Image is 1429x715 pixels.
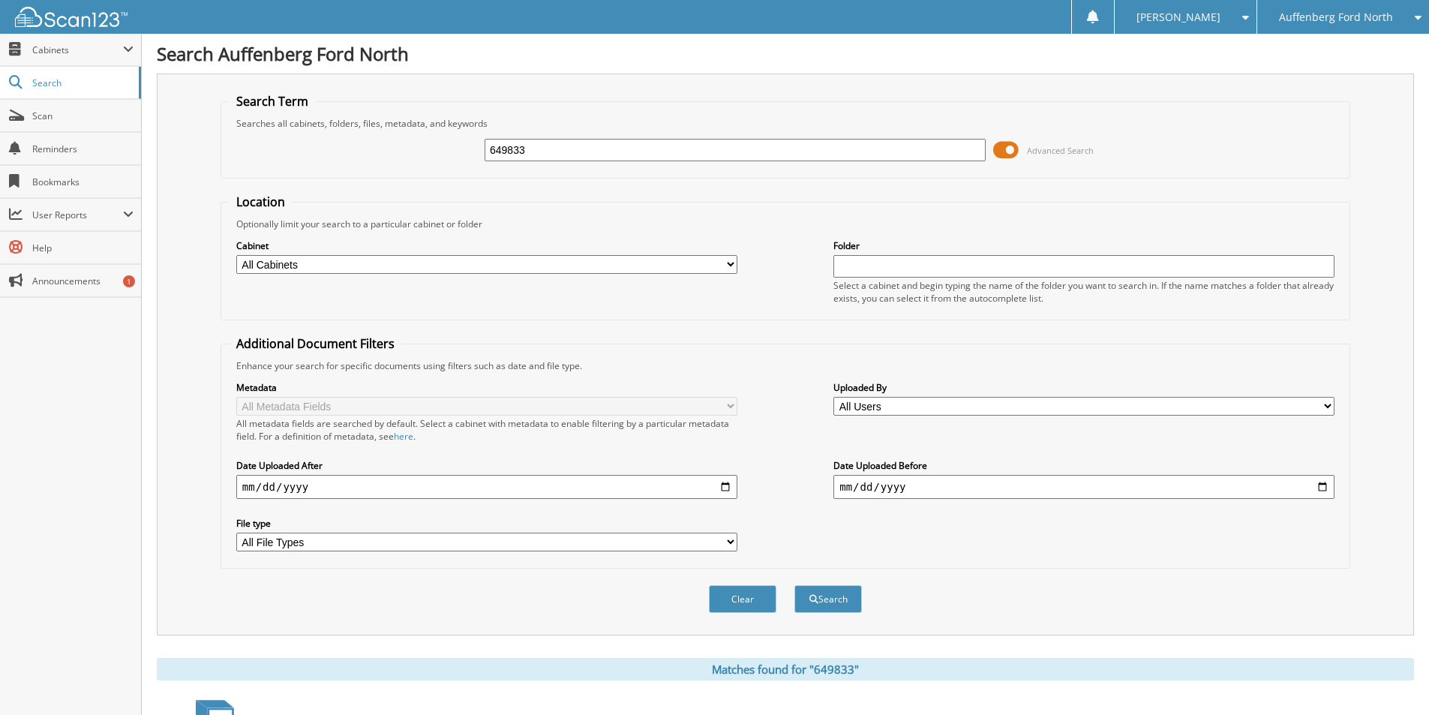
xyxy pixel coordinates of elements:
span: Advanced Search [1027,145,1094,156]
div: Optionally limit your search to a particular cabinet or folder [229,218,1342,230]
span: Scan [32,110,134,122]
span: Cabinets [32,44,123,56]
label: Date Uploaded After [236,459,737,472]
label: Folder [833,239,1334,252]
a: here [394,430,413,443]
div: 1 [123,275,135,287]
h1: Search Auffenberg Ford North [157,41,1414,66]
div: Searches all cabinets, folders, files, metadata, and keywords [229,117,1342,130]
legend: Search Term [229,93,316,110]
span: Bookmarks [32,176,134,188]
legend: Location [229,194,293,210]
input: end [833,475,1334,499]
div: Enhance your search for specific documents using filters such as date and file type. [229,359,1342,372]
label: Uploaded By [833,381,1334,394]
button: Clear [709,585,776,613]
button: Search [794,585,862,613]
input: start [236,475,737,499]
legend: Additional Document Filters [229,335,402,352]
span: Search [32,77,131,89]
span: Announcements [32,275,134,287]
span: Reminders [32,143,134,155]
span: Help [32,242,134,254]
label: Cabinet [236,239,737,252]
div: All metadata fields are searched by default. Select a cabinet with metadata to enable filtering b... [236,417,737,443]
label: File type [236,517,737,530]
img: scan123-logo-white.svg [15,7,128,27]
label: Date Uploaded Before [833,459,1334,472]
label: Metadata [236,381,737,394]
span: [PERSON_NAME] [1136,13,1220,22]
span: Auffenberg Ford North [1279,13,1393,22]
span: User Reports [32,209,123,221]
div: Matches found for "649833" [157,658,1414,680]
div: Select a cabinet and begin typing the name of the folder you want to search in. If the name match... [833,279,1334,305]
